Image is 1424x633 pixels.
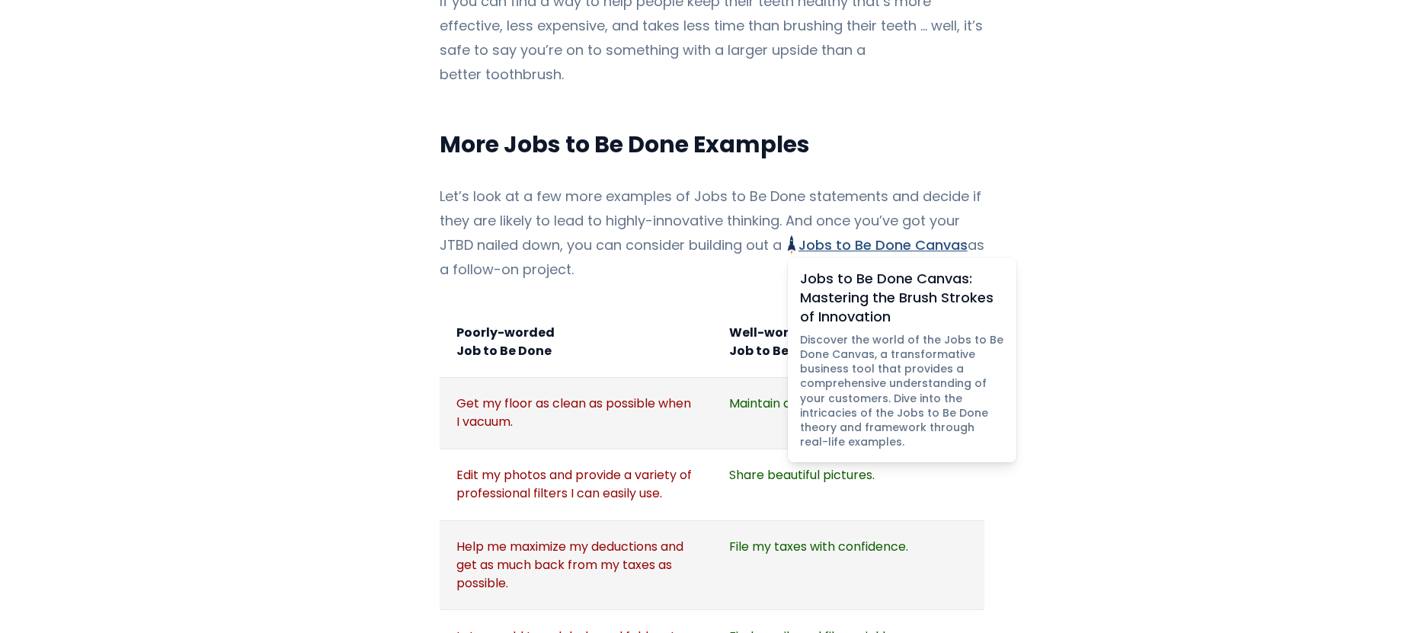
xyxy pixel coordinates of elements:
strong: Well-worded Job to Be Done [729,324,824,360]
td: Share beautiful pictures. [712,449,984,520]
span: Jobs to Be Done Canvas: Mastering the Brush Strokes of Innovation [800,270,1004,326]
td: File my taxes with confidence. [712,520,984,610]
h2: More Jobs to Be Done Examples [440,129,984,160]
td: Get my floor as clean as possible when I vacuum. [440,378,712,449]
td: Maintain a clean living space. [712,378,984,449]
td: Help me maximize my deductions and get as much back from my taxes as possible. [440,520,712,610]
a: Jobs to Be Done CanvasJobs to Be Done Canvas: Mastering the Brush Strokes of InnovationDiscover t... [788,235,968,254]
p: Let’s look at a few more examples of Jobs to Be Done statements and decide if they are likely to ... [440,184,984,282]
td: Edit my photos and provide a variety of professional filters I can easily use. [440,449,712,520]
strong: Poorly-worded Job to Be Done [456,324,555,360]
span: Discover the world of the Jobs to Be Done Canvas, a transformative business tool that provides a ... [800,333,1004,450]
